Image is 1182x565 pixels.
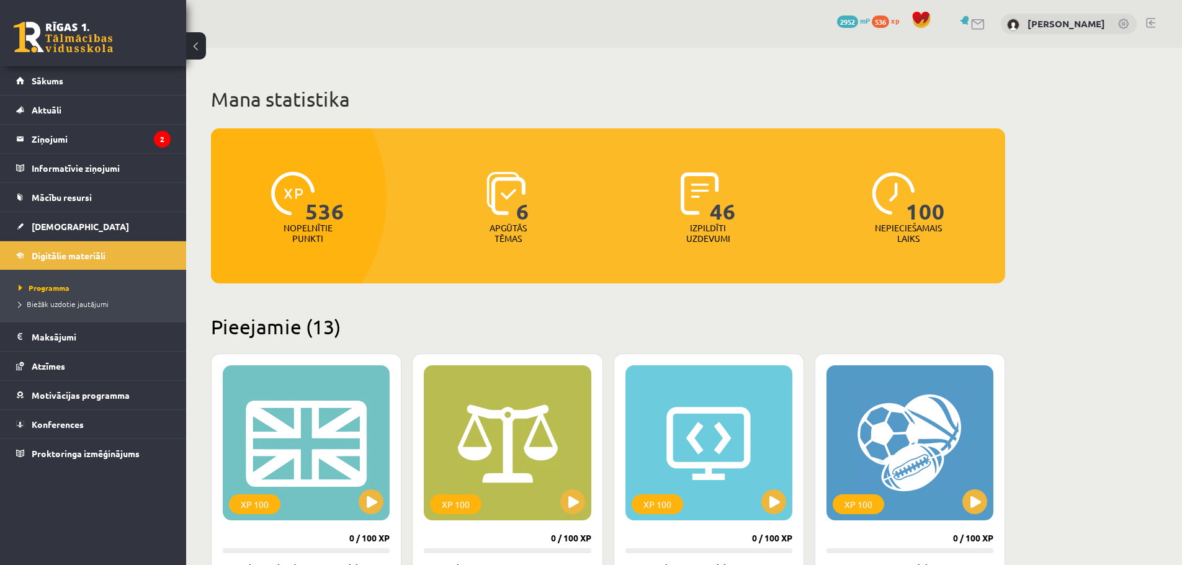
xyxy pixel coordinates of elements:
[19,283,69,293] span: Programma
[906,172,945,223] span: 100
[16,96,171,124] a: Aktuāli
[875,223,942,244] p: Nepieciešamais laiks
[32,389,130,401] span: Motivācijas programma
[710,172,736,223] span: 46
[16,323,171,351] a: Maksājumi
[271,172,315,215] img: icon-xp-0682a9bc20223a9ccc6f5883a126b849a74cddfe5390d2b41b4391c66f2066e7.svg
[32,419,84,430] span: Konferences
[1028,17,1105,30] a: [PERSON_NAME]
[32,448,140,459] span: Proktoringa izmēģinājums
[32,75,63,86] span: Sākums
[211,87,1005,112] h1: Mana statistika
[1007,19,1019,31] img: Enriko Strazdiņš
[229,494,280,514] div: XP 100
[16,439,171,468] a: Proktoringa izmēģinājums
[16,352,171,380] a: Atzīmes
[284,223,333,244] p: Nopelnītie punkti
[632,494,683,514] div: XP 100
[430,494,481,514] div: XP 100
[16,410,171,438] a: Konferences
[154,131,171,148] i: 2
[872,172,915,215] img: icon-clock-7be60019b62300814b6bd22b8e044499b485619524d84068768e800edab66f18.svg
[305,172,344,223] span: 536
[860,16,870,25] span: mP
[19,298,174,309] a: Biežāk uzdotie jautājumi
[837,16,870,25] a: 2952 mP
[484,223,532,244] p: Apgūtās tēmas
[32,323,171,351] legend: Maksājumi
[16,125,171,153] a: Ziņojumi2
[32,125,171,153] legend: Ziņojumi
[19,299,109,309] span: Biežāk uzdotie jautājumi
[32,221,129,232] span: [DEMOGRAPHIC_DATA]
[16,212,171,241] a: [DEMOGRAPHIC_DATA]
[16,183,171,211] a: Mācību resursi
[684,223,732,244] p: Izpildīti uzdevumi
[16,66,171,95] a: Sākums
[837,16,858,28] span: 2952
[681,172,719,215] img: icon-completed-tasks-ad58ae20a441b2904462921112bc710f1caf180af7a3daa7317a5a94f2d26646.svg
[32,154,171,182] legend: Informatīvie ziņojumi
[14,22,113,53] a: Rīgas 1. Tālmācības vidusskola
[872,16,889,28] span: 536
[211,314,1005,339] h2: Pieejamie (13)
[891,16,899,25] span: xp
[833,494,884,514] div: XP 100
[32,192,92,203] span: Mācību resursi
[19,282,174,293] a: Programma
[486,172,526,215] img: icon-learned-topics-4a711ccc23c960034f471b6e78daf4a3bad4a20eaf4de84257b87e66633f6470.svg
[516,172,529,223] span: 6
[872,16,905,25] a: 536 xp
[16,381,171,409] a: Motivācijas programma
[32,104,61,115] span: Aktuāli
[32,360,65,371] span: Atzīmes
[32,250,105,261] span: Digitālie materiāli
[16,241,171,270] a: Digitālie materiāli
[16,154,171,182] a: Informatīvie ziņojumi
